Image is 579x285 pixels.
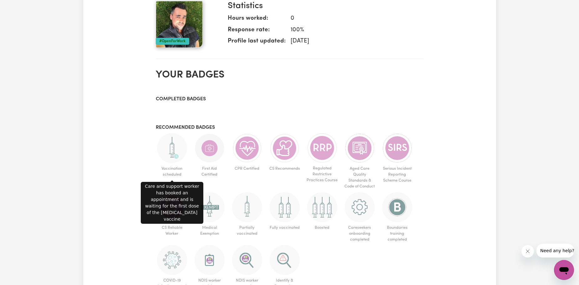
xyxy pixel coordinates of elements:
div: Care and support worker has booked an appointment and is waiting for the first dose of the [MEDIC... [141,182,203,224]
img: CS Academy: Identify & Respond to Abuse & Neglect in Aged & Disability course completed [270,245,300,275]
h3: Statistics [228,1,419,12]
img: Care and support worker has booked an appointment and is waiting for the first dose of the COVID-... [157,133,187,163]
span: Vaccination scheduled [156,163,188,180]
span: Aged Care Quality Standards & Code of Conduct [343,163,376,192]
span: Serious Incident Reporting Scheme Course [381,163,414,186]
span: Medical Exemption [193,222,226,239]
span: Boundaries training completed [381,222,414,245]
img: Care and support worker has completed CPR Certification [232,133,262,163]
span: CS Recommends [268,163,301,174]
span: First Aid Certified [193,163,226,180]
dd: [DATE] [286,37,419,46]
h2: Your badges [156,69,424,81]
img: CS Academy: Boundaries in care and support work course completed [382,192,412,222]
h3: Completed badges [156,96,424,102]
img: CS Academy: Regulated Restrictive Practices course completed [307,133,337,163]
iframe: Close message [521,245,534,257]
dt: Hours worked: [228,14,286,26]
img: NDIS Worker Screening Verified [232,245,262,275]
img: Care worker is recommended by Careseekers [270,133,300,163]
div: #OpenForWork [156,38,189,45]
h3: Recommended badges [156,125,424,131]
img: Worker has a medical exemption and cannot receive COVID-19 vaccine [195,192,225,222]
img: CS Academy: Introduction to NDIS Worker Training course completed [195,245,225,275]
img: Your profile picture [156,1,203,48]
img: Care and support worker has received 1 dose of the COVID-19 vaccine [232,192,262,222]
span: Partially vaccinated [231,222,263,239]
span: CS Reliable Worker [156,222,188,239]
dd: 0 [286,14,419,23]
img: Care and support worker has received 2 doses of COVID-19 vaccine [270,192,300,222]
span: Regulated Restrictive Practices Course [306,163,338,186]
img: Care and support worker has completed First Aid Certification [195,133,225,163]
img: CS Academy: Careseekers Onboarding course completed [345,192,375,222]
span: Careseekers onboarding completed [343,222,376,245]
span: Boosted [306,222,338,233]
img: Care and support worker has received booster dose of COVID-19 vaccination [307,192,337,222]
span: Fully vaccinated [268,222,301,233]
img: CS Academy: Aged Care Quality Standards & Code of Conduct course completed [345,133,375,163]
iframe: Message from company [536,244,574,257]
span: Need any help? [4,4,38,9]
dt: Profile last updated: [228,37,286,48]
iframe: Button to launch messaging window [554,260,574,280]
dt: Response rate: [228,26,286,37]
img: CS Academy: Serious Incident Reporting Scheme course completed [382,133,412,163]
dd: 100 % [286,26,419,35]
img: CS Academy: COVID-19 Infection Control Training course completed [157,245,187,275]
span: CPR Certified [231,163,263,174]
